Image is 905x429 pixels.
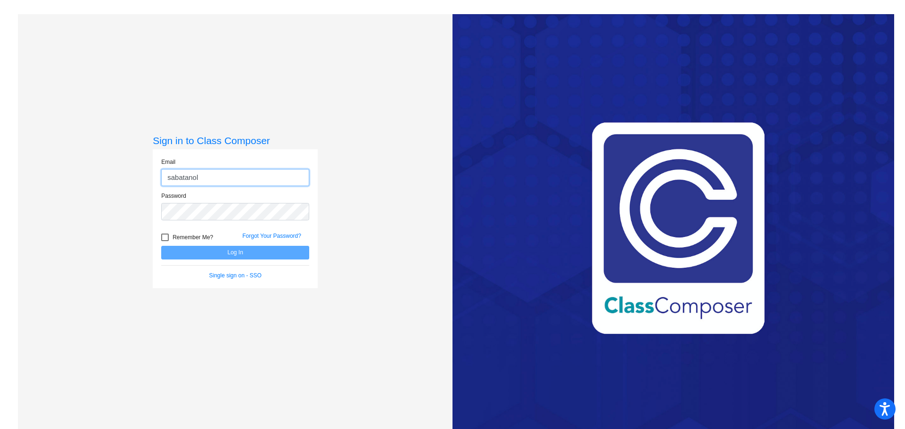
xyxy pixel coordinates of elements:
label: Email [161,158,175,166]
span: Remember Me? [173,232,213,243]
button: Log In [161,246,309,259]
a: Single sign on - SSO [209,272,262,279]
a: Forgot Your Password? [242,233,301,239]
h3: Sign in to Class Composer [153,135,318,146]
label: Password [161,192,186,200]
